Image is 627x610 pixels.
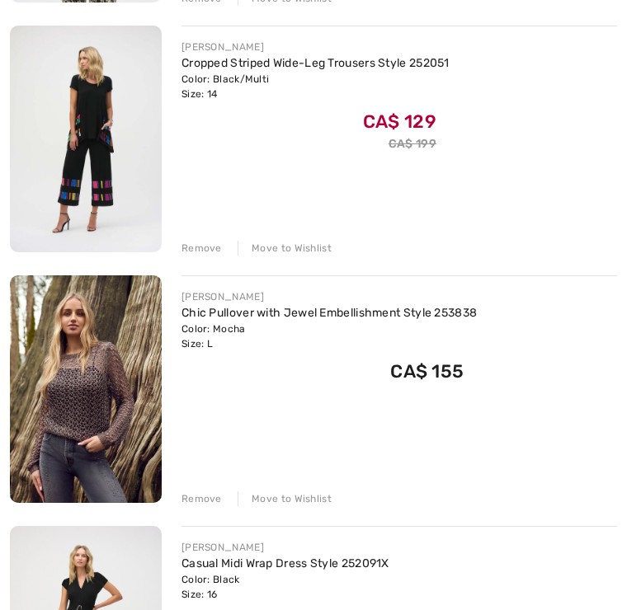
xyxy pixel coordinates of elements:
[181,541,389,556] div: [PERSON_NAME]
[181,492,222,507] div: Remove
[181,557,389,571] a: Casual Midi Wrap Dress Style 252091X
[181,307,477,321] a: Chic Pullover with Jewel Embellishment Style 253838
[181,73,450,102] div: Color: Black/Multi Size: 14
[389,138,436,152] s: CA$ 199
[181,40,450,55] div: [PERSON_NAME]
[181,242,222,256] div: Remove
[363,111,436,134] span: CA$ 129
[181,57,450,71] a: Cropped Striped Wide-Leg Trousers Style 252051
[390,361,464,383] span: CA$ 155
[181,573,389,603] div: Color: Black Size: 16
[238,492,332,507] div: Move to Wishlist
[10,26,162,254] img: Cropped Striped Wide-Leg Trousers Style 252051
[238,242,332,256] div: Move to Wishlist
[181,290,477,305] div: [PERSON_NAME]
[181,322,477,352] div: Color: Mocha Size: L
[10,276,162,504] img: Chic Pullover with Jewel Embellishment Style 253838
